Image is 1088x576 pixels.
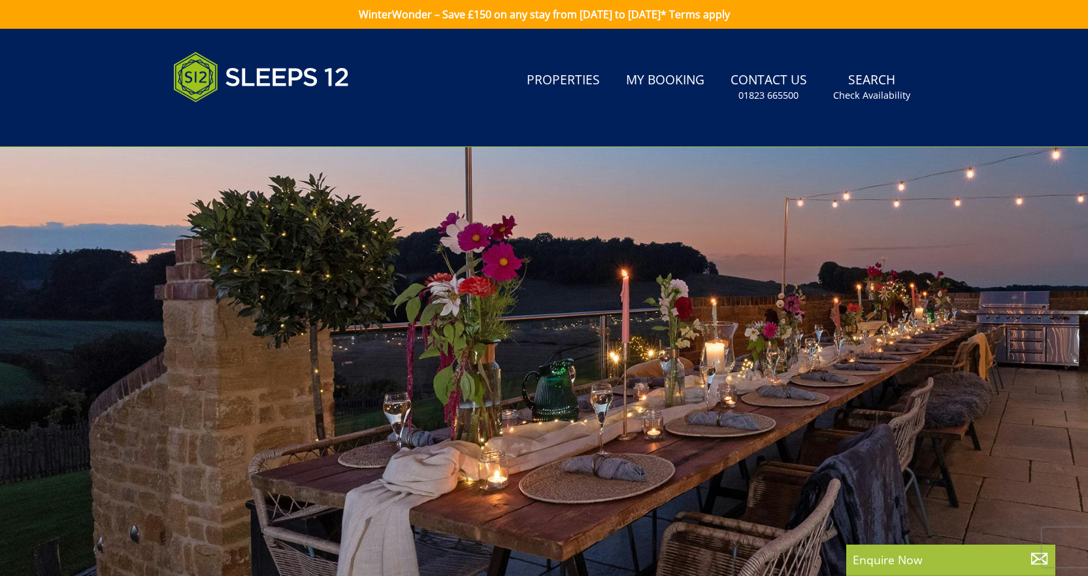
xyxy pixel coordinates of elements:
a: My Booking [621,66,710,95]
small: 01823 665500 [738,89,799,102]
a: Contact Us01823 665500 [725,66,812,109]
img: Sleeps 12 [173,44,350,110]
small: Check Availability [833,89,910,102]
a: SearchCheck Availability [828,66,915,109]
p: Enquire Now [853,551,1049,568]
iframe: Customer reviews powered by Trustpilot [167,118,304,129]
a: Properties [521,66,605,95]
